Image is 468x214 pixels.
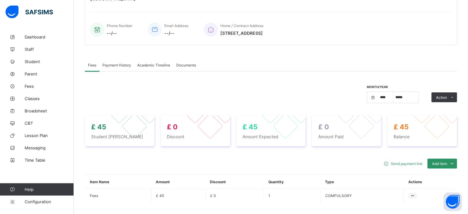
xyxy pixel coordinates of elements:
span: Time Table [25,158,74,163]
span: Parent [25,71,74,76]
th: Quantity [263,175,320,189]
span: Dashboard [25,34,74,39]
span: Amount Paid [318,134,375,139]
span: [STREET_ADDRESS] [220,30,263,36]
span: Amount Expected [242,134,300,139]
span: Configuration [25,199,74,204]
span: Classes [25,96,74,101]
span: Academic Timeline [137,63,170,67]
span: £ 0 [318,123,329,131]
span: Balance [394,134,451,139]
th: Discount [205,175,263,189]
span: CBT [25,121,74,126]
span: £ 45 [242,123,258,131]
th: Type [320,175,403,189]
span: Payment History [102,63,131,67]
th: Item Name [85,175,151,189]
span: Staff [25,47,74,52]
span: Broadsheet [25,108,74,113]
span: Help [25,187,74,192]
span: --/-- [107,30,132,36]
span: Email Address [164,23,188,28]
span: £ 45 [394,123,409,131]
span: Messaging [25,145,74,150]
td: 1 [263,189,320,203]
span: Lesson Plan [25,133,74,138]
span: Month/Year [367,85,388,89]
span: --/-- [164,30,188,36]
button: Open asap [443,192,462,211]
span: £ 45 [91,123,106,131]
span: Student [PERSON_NAME] [91,134,148,139]
span: Student [25,59,74,64]
span: Send payment link [391,161,423,166]
span: Add item [432,161,447,166]
span: Fees [25,84,74,89]
span: Documents [176,63,196,67]
img: safsims [6,6,53,18]
span: Fees [90,193,146,198]
span: Home / Contract Address [220,23,263,28]
span: £ 0 [210,193,216,198]
span: Fees [88,63,96,67]
td: COMPULSORY [320,189,403,203]
span: Discount [167,134,224,139]
th: Amount [151,175,205,189]
span: £ 45 [156,193,164,198]
span: Action [436,95,447,100]
th: Actions [404,175,457,189]
span: Phone Number [107,23,132,28]
span: £ 0 [167,123,178,131]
